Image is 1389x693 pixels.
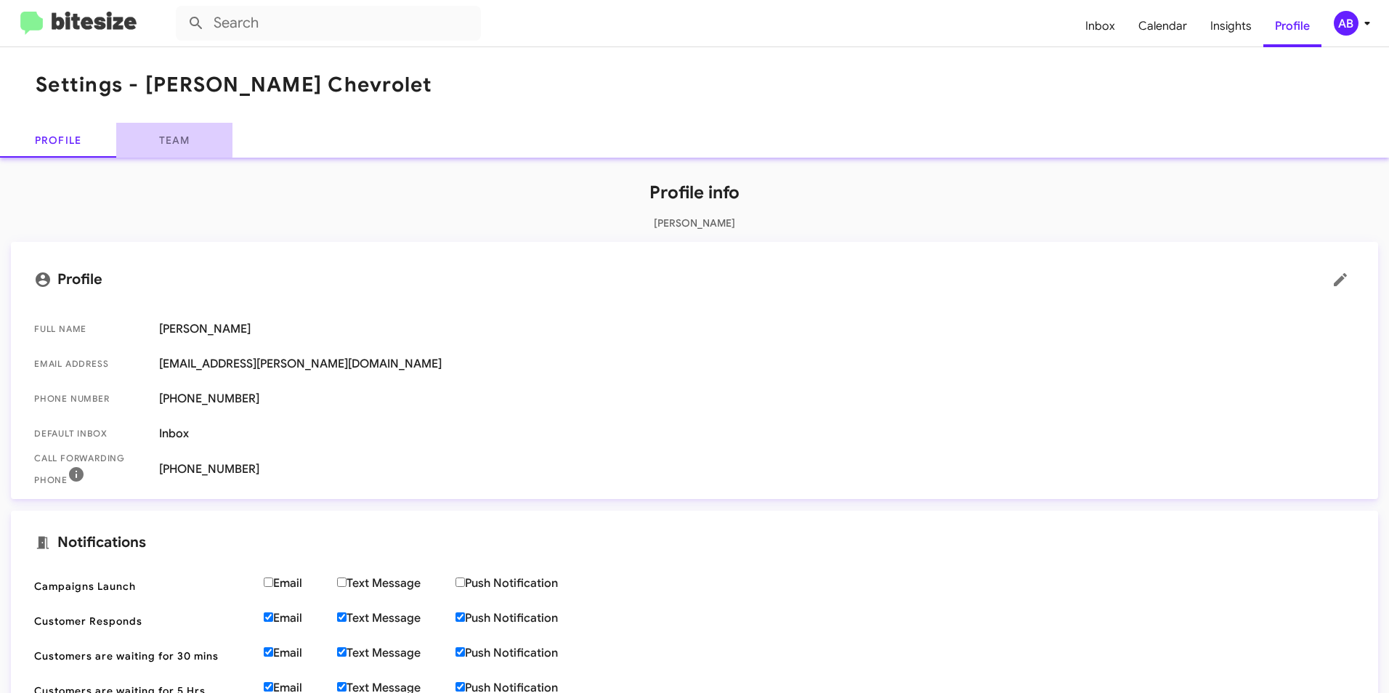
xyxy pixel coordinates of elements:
[337,647,347,657] input: Text Message
[264,682,273,692] input: Email
[264,646,337,660] label: Email
[455,682,465,692] input: Push Notification
[1199,5,1263,47] a: Insights
[159,392,1355,406] span: [PHONE_NUMBER]
[455,577,465,587] input: Push Notification
[264,612,273,622] input: Email
[1263,5,1321,47] a: Profile
[455,646,593,660] label: Push Notification
[455,611,593,625] label: Push Notification
[264,647,273,657] input: Email
[34,649,252,663] span: Customers are waiting for 30 mins
[159,322,1355,336] span: [PERSON_NAME]
[455,612,465,622] input: Push Notification
[116,123,232,158] a: Team
[337,577,347,587] input: Text Message
[337,682,347,692] input: Text Message
[36,73,433,97] h1: Settings - [PERSON_NAME] Chevrolet
[1321,11,1373,36] button: AB
[1334,11,1358,36] div: AB
[34,426,147,441] span: Default Inbox
[455,576,593,591] label: Push Notification
[34,579,252,593] span: Campaigns Launch
[264,611,337,625] label: Email
[176,6,481,41] input: Search
[337,646,455,660] label: Text Message
[34,322,147,336] span: Full Name
[337,611,455,625] label: Text Message
[1127,5,1199,47] a: Calendar
[1074,5,1127,47] a: Inbox
[264,576,337,591] label: Email
[34,357,147,371] span: Email Address
[264,577,273,587] input: Email
[159,357,1355,371] span: [EMAIL_ADDRESS][PERSON_NAME][DOMAIN_NAME]
[34,451,147,487] span: Call Forwarding Phone
[34,534,1355,551] mat-card-title: Notifications
[34,614,252,628] span: Customer Responds
[337,576,455,591] label: Text Message
[11,181,1378,204] h1: Profile info
[34,392,147,406] span: Phone number
[11,216,1378,230] p: [PERSON_NAME]
[34,265,1355,294] mat-card-title: Profile
[337,612,347,622] input: Text Message
[455,647,465,657] input: Push Notification
[159,426,1355,441] span: Inbox
[159,462,1355,477] span: [PHONE_NUMBER]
